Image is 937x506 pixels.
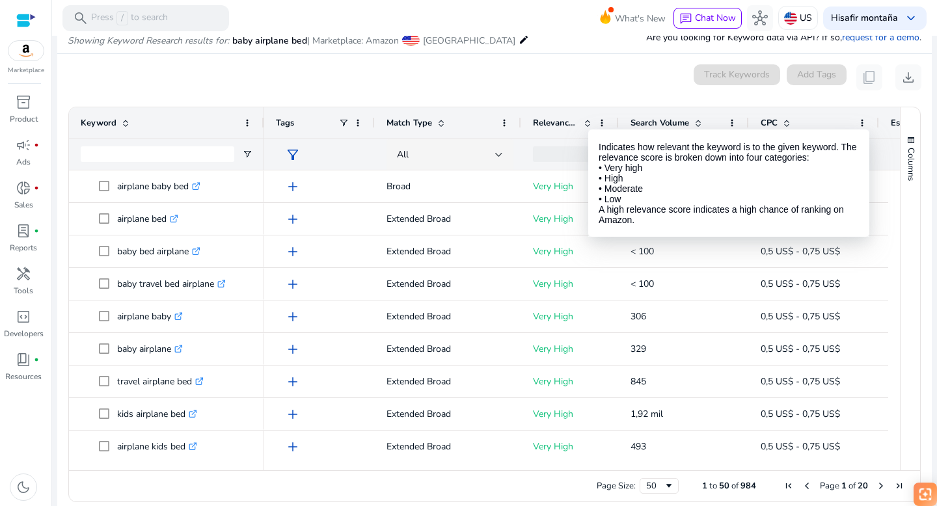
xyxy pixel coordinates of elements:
[631,343,646,355] span: 329
[519,32,529,47] mat-icon: edit
[14,285,33,297] p: Tools
[840,12,898,24] b: safir montaña
[10,242,37,254] p: Reports
[761,440,840,453] span: 0,5 US$ - 0,75 US$
[876,481,886,491] div: Next Page
[631,278,654,290] span: < 100
[397,148,409,161] span: All
[117,433,197,460] p: airplane kids bed
[761,310,840,323] span: 0,5 US$ - 0,75 US$
[631,180,646,193] span: 255
[903,10,919,26] span: keyboard_arrow_down
[631,245,654,258] span: < 100
[285,439,301,455] span: add
[533,206,607,232] p: Very High
[533,433,607,460] p: Very High
[761,213,840,225] span: 0,5 US$ - 0,75 US$
[858,480,868,492] span: 20
[533,368,607,395] p: Very High
[91,11,168,25] p: Press to search
[34,357,39,362] span: fiber_manual_record
[81,117,116,129] span: Keyword
[4,328,44,340] p: Developers
[34,185,39,191] span: fiber_manual_record
[631,408,663,420] span: 1,92 mil
[631,310,646,323] span: 306
[631,146,719,162] input: Search Volume Filter Input
[81,146,234,162] input: Keyword Filter Input
[285,179,301,194] span: add
[387,173,509,200] p: Broad
[849,480,856,492] span: of
[16,309,31,325] span: code_blocks
[831,14,898,23] p: Hi
[709,480,717,492] span: to
[5,371,42,382] p: Resources
[232,34,307,47] span: baby airplane bed
[679,12,692,25] span: chat
[727,149,737,159] button: Open Filter Menu
[117,271,226,297] p: baby travel bed airplane
[116,11,128,25] span: /
[895,64,921,90] button: download
[16,180,31,196] span: donut_small
[387,336,509,362] p: Extended Broad
[673,8,742,29] button: chatChat Now
[16,266,31,282] span: handyman
[117,336,183,362] p: baby airplane
[117,238,200,265] p: baby bed airplane
[784,12,797,25] img: us.svg
[16,137,31,153] span: campaign
[533,117,578,129] span: Relevance Score
[901,70,916,85] span: download
[285,374,301,390] span: add
[905,148,917,181] span: Columns
[841,480,847,492] span: 1
[533,336,607,362] p: Very High
[761,180,840,193] span: 0,5 US$ - 0,75 US$
[276,117,294,129] span: Tags
[387,368,509,395] p: Extended Broad
[34,142,39,148] span: fiber_manual_record
[387,433,509,460] p: Extended Broad
[8,41,44,60] img: amazon.svg
[387,401,509,427] p: Extended Broad
[719,480,729,492] span: 50
[34,228,39,233] span: fiber_manual_record
[740,480,756,492] span: 984
[68,34,229,47] i: Showing Keyword Research results for:
[117,303,183,330] p: airplane baby
[285,211,301,227] span: add
[387,303,509,330] p: Extended Broad
[285,309,301,325] span: add
[597,149,607,159] button: Open Filter Menu
[761,343,840,355] span: 0,5 US$ - 0,75 US$
[533,303,607,330] p: Very High
[631,213,663,225] span: 1,85 mil
[73,10,88,26] span: search
[800,7,812,29] p: US
[761,146,849,162] input: CPC Filter Input
[857,149,867,159] button: Open Filter Menu
[423,34,515,47] span: [GEOGRAPHIC_DATA]
[761,408,840,420] span: 0,5 US$ - 0,75 US$
[761,245,840,258] span: 0,5 US$ - 0,75 US$
[783,481,794,491] div: First Page
[747,5,773,31] button: hub
[8,66,44,75] p: Marketplace
[387,117,432,129] span: Match Type
[646,480,664,492] div: 50
[820,480,839,492] span: Page
[285,244,301,260] span: add
[802,481,812,491] div: Previous Page
[285,341,301,357] span: add
[387,271,509,297] p: Extended Broad
[597,480,636,492] div: Page Size:
[307,34,399,47] span: | Marketplace: Amazon
[10,113,38,125] p: Product
[695,12,736,24] span: Chat Now
[702,480,707,492] span: 1
[533,271,607,297] p: Very High
[631,117,689,129] span: Search Volume
[761,117,778,129] span: CPC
